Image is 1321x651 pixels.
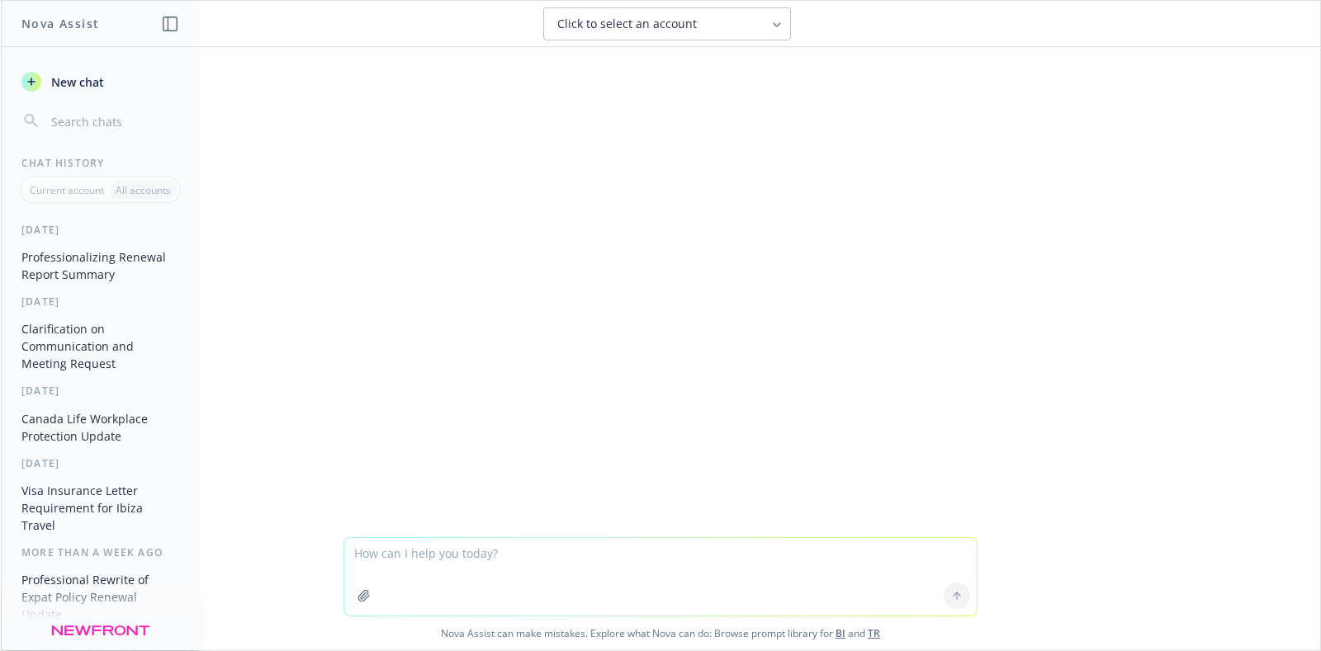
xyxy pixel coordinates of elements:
[2,545,199,559] div: More than a week ago
[2,223,199,237] div: [DATE]
[2,456,199,470] div: [DATE]
[48,73,104,91] span: New chat
[48,110,179,133] input: Search chats
[15,67,186,97] button: New chat
[2,384,199,398] div: [DATE]
[7,616,1314,650] span: Nova Assist can make mistakes. Explore what Nova can do: Browse prompt library for and
[543,7,791,40] button: Click to select an account
[2,156,199,170] div: Chat History
[21,15,99,32] h1: Nova Assist
[15,243,186,288] button: Professionalizing Renewal Report Summary
[15,477,186,539] button: Visa Insurance Letter Requirement for Ibiza Travel
[836,626,845,640] a: BI
[2,295,199,309] div: [DATE]
[15,315,186,377] button: Clarification on Communication and Meeting Request
[15,405,186,450] button: Canada Life Workplace Protection Update
[30,183,104,197] p: Current account
[557,16,697,32] span: Click to select an account
[116,183,171,197] p: All accounts
[15,566,186,628] button: Professional Rewrite of Expat Policy Renewal Update
[868,626,880,640] a: TR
